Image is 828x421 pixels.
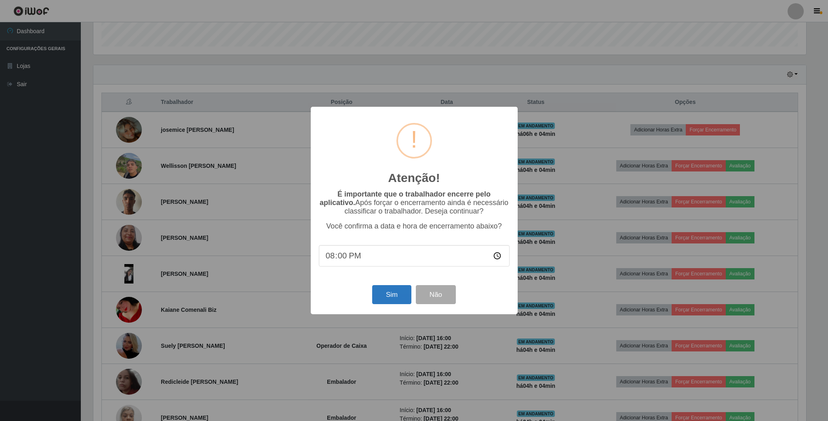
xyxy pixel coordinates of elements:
[319,222,510,231] p: Você confirma a data e hora de encerramento abaixo?
[416,285,456,304] button: Não
[320,190,491,207] b: É importante que o trabalhador encerre pelo aplicativo.
[372,285,411,304] button: Sim
[319,190,510,216] p: Após forçar o encerramento ainda é necessário classificar o trabalhador. Deseja continuar?
[388,171,440,185] h2: Atenção!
